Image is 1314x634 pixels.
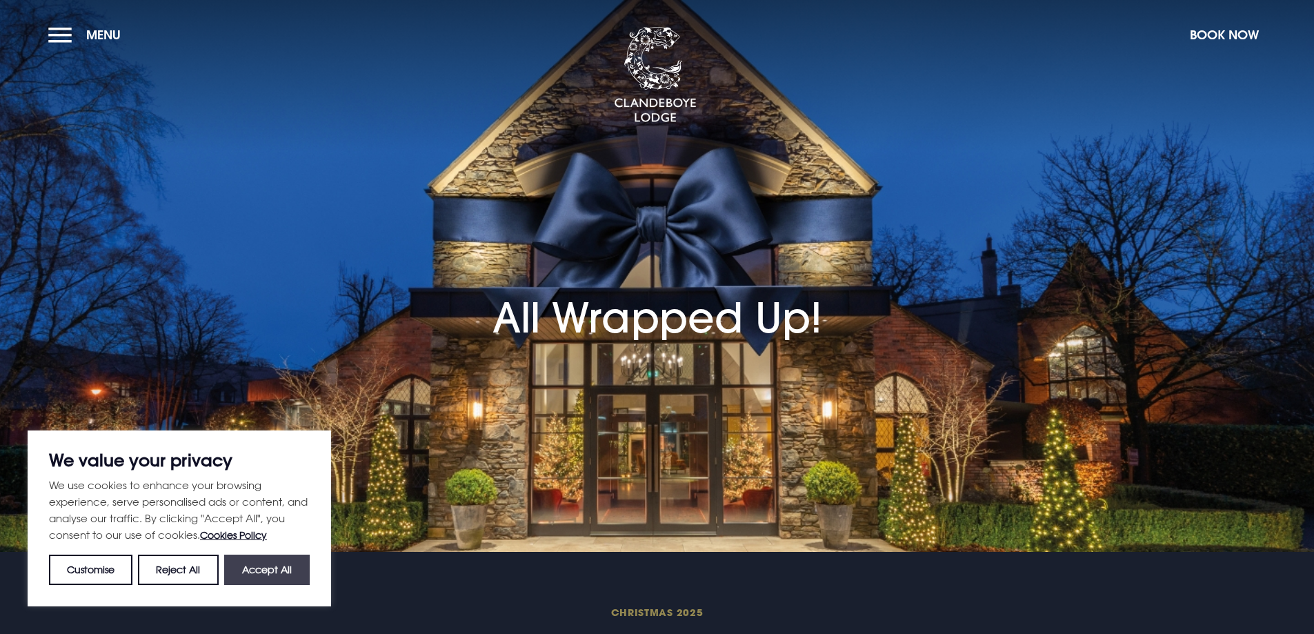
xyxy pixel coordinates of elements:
[200,529,267,541] a: Cookies Policy
[492,217,822,342] h1: All Wrapped Up!
[138,555,218,585] button: Reject All
[49,477,310,544] p: We use cookies to enhance your browsing experience, serve personalised ads or content, and analys...
[1183,20,1266,50] button: Book Now
[328,606,985,619] span: Christmas 2025
[28,430,331,606] div: We value your privacy
[49,452,310,468] p: We value your privacy
[86,27,121,43] span: Menu
[49,555,132,585] button: Customise
[224,555,310,585] button: Accept All
[614,27,697,123] img: Clandeboye Lodge
[48,20,128,50] button: Menu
